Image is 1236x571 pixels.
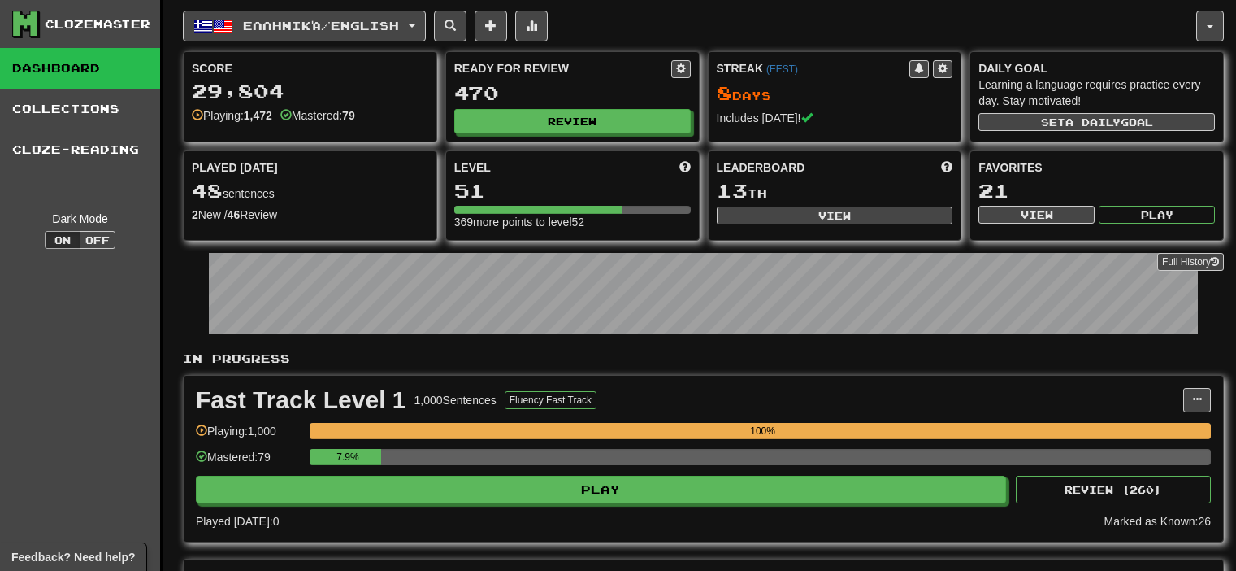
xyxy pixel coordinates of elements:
[475,11,507,41] button: Add sentence to collection
[454,60,671,76] div: Ready for Review
[228,208,241,221] strong: 46
[192,181,428,202] div: sentences
[978,206,1095,224] button: View
[80,231,115,249] button: Off
[196,423,301,450] div: Playing: 1,000
[717,207,953,224] button: View
[717,181,953,202] div: th
[280,107,355,124] div: Mastered:
[192,179,223,202] span: 48
[243,19,399,33] span: Ελληνικά / English
[1099,206,1215,224] button: Play
[192,159,278,176] span: Played [DATE]
[1065,116,1121,128] span: a daily
[978,181,1215,201] div: 21
[978,159,1215,176] div: Favorites
[342,109,355,122] strong: 79
[717,179,748,202] span: 13
[45,16,150,33] div: Clozemaster
[978,60,1215,76] div: Daily Goal
[978,76,1215,109] div: Learning a language requires practice every day. Stay motivated!
[183,11,426,41] button: Ελληνικά/English
[1104,513,1211,530] div: Marked as Known: 26
[454,109,691,133] button: Review
[196,449,301,476] div: Mastered: 79
[192,207,428,223] div: New / Review
[1157,253,1224,271] a: Full History
[766,63,798,75] a: (EEST)
[12,211,148,227] div: Dark Mode
[314,449,380,465] div: 7.9%
[196,388,406,412] div: Fast Track Level 1
[196,515,279,528] span: Played [DATE]: 0
[515,11,548,41] button: More stats
[192,107,272,124] div: Playing:
[192,81,428,102] div: 29,804
[717,60,910,76] div: Streak
[183,351,1224,367] p: In Progress
[454,214,691,230] div: 369 more points to level 52
[717,110,953,126] div: Includes [DATE]!
[196,476,1006,503] button: Play
[11,549,135,565] span: Open feedback widget
[717,81,732,104] span: 8
[679,159,691,176] span: Score more points to level up
[434,11,466,41] button: Search sentences
[45,231,80,249] button: On
[414,392,497,408] div: 1,000 Sentences
[941,159,952,176] span: This week in points, UTC
[717,159,805,176] span: Leaderboard
[454,181,691,201] div: 51
[314,423,1211,439] div: 100%
[454,159,491,176] span: Level
[192,60,428,76] div: Score
[505,391,596,409] button: Fluency Fast Track
[454,83,691,103] div: 470
[244,109,272,122] strong: 1,472
[978,113,1215,131] button: Seta dailygoal
[1016,476,1211,503] button: Review (260)
[717,83,953,104] div: Day s
[192,208,198,221] strong: 2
